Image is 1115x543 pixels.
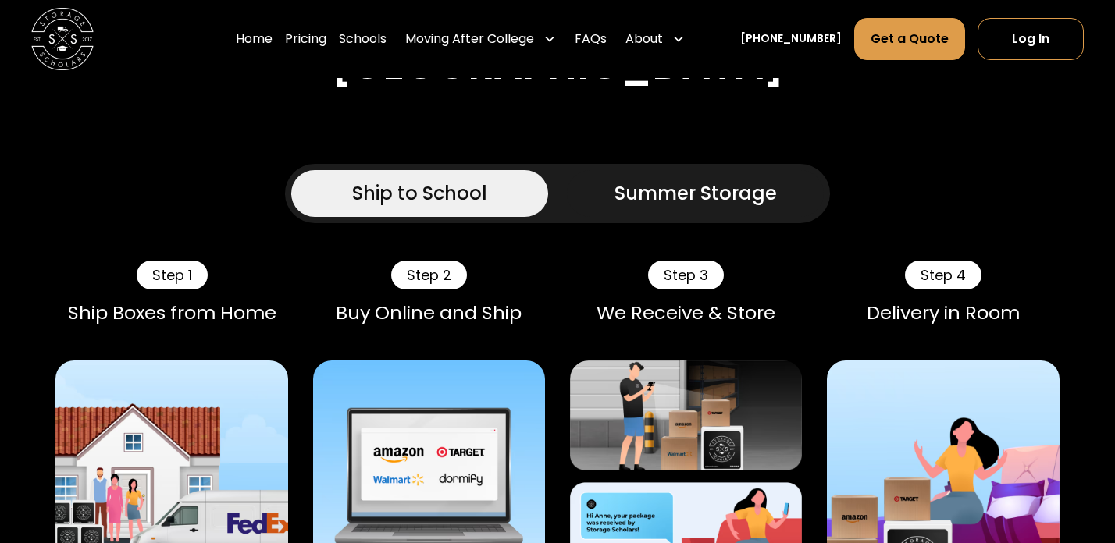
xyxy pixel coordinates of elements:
[399,17,562,61] div: Moving After College
[740,30,842,47] a: [PHONE_NUMBER]
[648,261,724,290] div: Step 3
[625,30,663,48] div: About
[905,261,981,290] div: Step 4
[331,41,784,89] h2: [GEOGRAPHIC_DATA]
[391,261,467,290] div: Step 2
[236,17,273,61] a: Home
[614,179,777,208] div: Summer Storage
[31,8,94,70] img: Storage Scholars main logo
[339,17,387,61] a: Schools
[619,17,691,61] div: About
[313,302,545,325] div: Buy Online and Ship
[978,18,1084,60] a: Log In
[827,302,1059,325] div: Delivery in Room
[405,30,534,48] div: Moving After College
[854,18,965,60] a: Get a Quote
[570,302,802,325] div: We Receive & Store
[352,179,487,208] div: Ship to School
[575,17,607,61] a: FAQs
[137,261,208,290] div: Step 1
[55,302,287,325] div: Ship Boxes from Home
[285,17,326,61] a: Pricing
